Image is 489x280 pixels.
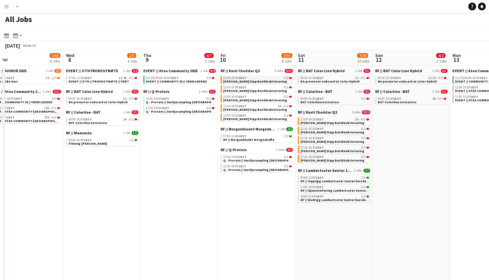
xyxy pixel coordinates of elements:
span: CEST [393,96,401,101]
span: CEST [316,175,324,180]
span: CEST [470,85,478,89]
span: 0/11 [53,90,61,94]
div: EVENT // Atea Community 20251 Job0/410/25|08:00-16:00CEST0/4EVENT // COMMUNITY 25 // CREW LEDERE [143,68,216,89]
span: CEST [238,104,246,108]
a: RF // Colorline - BAT1 Job0/1 [375,89,448,94]
span: 08:00-16:00 [69,139,92,142]
div: • [378,76,446,80]
span: 0/2 [284,76,288,80]
span: RF // BAT Color Line Hybrid [298,68,345,73]
span: BA promoter onboard at Color Hybrid [69,100,127,104]
div: 4 Jobs [127,59,137,63]
span: 13:30-18:00 [146,106,169,110]
div: RF // Kavli Cheddar Q35 Jobs0/1012:30-18:30CEST0/2[PERSON_NAME] Dipp Butikkaktivisering12:30-18:3... [221,68,293,127]
span: 0/6 [52,116,57,119]
span: 0/2 [436,53,445,58]
a: 07:00-12:00CEST2/2RF // Morgenbladet Morgenkaffe [223,134,292,141]
span: 7/19 [357,53,368,58]
span: 0/3 [209,90,216,94]
span: 0/2 [284,165,288,168]
a: 12:30-18:30CEST0/2[PERSON_NAME] Dipp Butikkaktivisering [300,155,369,162]
a: EVENT // OTH FROKOSTMØTE1 Job0/2 [66,68,138,73]
span: 1I [46,76,49,80]
span: RF // Q-Protein [221,147,247,152]
span: 1 Job [46,69,53,73]
span: 2/2 [361,195,366,198]
span: 0/2 [129,76,134,80]
a: 12:30-19:00CEST0/1Q - Protein // Geriljasampling [GEOGRAPHIC_DATA] [146,96,214,104]
span: RF // Colorline - BAT [298,89,332,94]
span: EVENT // COMMUNITY 25 // CREW LEDERE [146,79,207,84]
span: 2/2 [284,135,288,138]
span: 12:30-18:30 [300,146,324,149]
span: 1A [123,118,127,121]
a: 12:30-18:30CEST0/2[PERSON_NAME] Dipp Butikkaktivisering [300,136,369,143]
a: RF // Colorline - BAT1 Job0/1 [66,110,138,115]
div: RF // Q-Protein2 Jobs0/312:30-19:00CEST0/1Q - Protein // Geriljasampling [GEOGRAPHIC_DATA]13:30-1... [143,89,216,115]
div: 2 Jobs [437,59,447,63]
span: 0/10 [285,69,293,73]
span: 0/1 [439,76,443,80]
span: 0/1 [364,90,370,94]
a: RF // Colorline - BAT1 Job0/1 [298,89,370,94]
a: RF // Morgenbladet Morgenkaffe1 Job2/2 [221,127,293,131]
div: 4 Jobs [50,59,60,63]
a: 09:30-16:30CEST1I1A•0/1BA promoter onboard at Color Hybrid [378,76,446,83]
span: 09:00-16:00 [69,118,92,121]
span: 3 Jobs [353,169,362,173]
span: 0/4 [209,69,216,73]
span: 2/2 [361,176,366,179]
span: 0/1 [361,97,366,100]
a: 09:00-16:00CEST2A•0/1BAT Colorline Activation [378,96,446,104]
span: CEST [238,113,246,118]
span: Sun [375,52,383,58]
a: 12:30-18:30CEST0/2[PERSON_NAME] Dipp Butikkaktivisering [223,76,292,83]
span: 2 Jobs [276,148,285,152]
span: 11/25 [455,76,464,80]
span: BA promoter onboard at Color Hybrid [300,79,359,84]
span: 0/2 [207,106,211,110]
span: 12:30-18:30 [223,114,246,117]
span: Week 41 [21,43,38,48]
div: 3 Jobs [205,59,215,63]
span: CEST [84,96,92,101]
span: 1I [119,76,123,80]
span: 1I [123,97,127,100]
a: 07:00-11:30CEST1I4A•0/2EVENT // OTH // FROKOSTMØTE // VERT [69,76,137,83]
span: 12:30-19:00 [223,155,246,159]
div: RF // BAT Color Line Hybrid1 Job0/109:30-16:30CEST1I•0/1BA promoter onboard at Color Hybrid [298,68,370,89]
span: 0/2 [284,86,288,89]
div: RF // Colorline - BAT1 Job0/109:00-16:00CEST1A•0/1BAT Colorline Activation [66,110,138,130]
span: CEST [316,76,324,80]
div: RF // Kavli Cheddar Q35 Jobs0/1012:30-18:30CEST1A•0/2[PERSON_NAME] Dipp Butikkaktivisering12:30-1... [298,110,370,168]
span: 3 Jobs [43,90,51,94]
span: CEST [316,145,324,150]
span: RF // Gjennomføring Lambertseter Senter bursdagsfeiring [300,188,392,193]
span: Q - Protein // Geriljasampling Kristiansand [146,109,225,114]
span: Kavli Cheddar Dipp Butikkaktivisering [300,130,364,134]
span: 13 [451,56,461,63]
span: 0/7 [204,53,213,58]
span: 0/1 [441,69,448,73]
span: CEST [316,185,324,189]
span: EVENT // OTH // FROKOSTMØTE // VERT [69,79,129,84]
span: RF // Kavli Cheddar Q3 [298,110,337,115]
span: Wed [66,52,74,58]
a: 09:00-12:00CEST2/2RF // Opprigg Lambertseter Senter bursdagsfeiring [300,175,369,183]
a: 12:30-18:30CEST0/2[PERSON_NAME] Dipp Butikkaktivisering [223,113,292,121]
span: 09:30-16:30 [300,76,324,80]
span: CEST [238,155,246,159]
div: • [300,76,369,80]
a: 13:30-18:00CEST0/2Q - Protein // Geriljasampling [GEOGRAPHIC_DATA] [223,164,292,172]
span: 13:00-22:00 [455,95,478,98]
a: EVENT // Atea Community 20251 Job0/4 [143,68,216,73]
span: 0/1 [52,106,57,110]
span: 07:00-12:00 [223,135,246,138]
span: Kavli Cheddar Dipp Butikkaktivisering [223,107,287,112]
a: 09:30-16:30CEST1I•0/1BA promoter onboard at Color Hybrid [69,96,137,104]
span: 12:30-18:30 [223,76,246,80]
a: RF // Kavli Cheddar Q35 Jobs0/10 [298,110,370,115]
span: 13:30-18:00 [223,165,246,168]
span: 09:30-16:30 [378,76,401,80]
span: CEST [6,106,15,110]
